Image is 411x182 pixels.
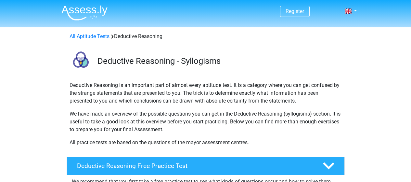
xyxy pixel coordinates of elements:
[70,139,342,147] p: All practice tests are based on the questions of the mayor assessment centres.
[70,81,342,105] p: Deductive Reasoning is an important part of almost every aptitude test. It is a category where yo...
[286,8,304,14] a: Register
[67,33,344,40] div: Deductive Reasoning
[70,110,342,133] p: We have made an overview of the possible questions you can get in the Deductive Reasoning (syllog...
[61,5,108,21] img: Assessly
[77,162,312,170] h4: Deductive Reasoning Free Practice Test
[67,48,95,76] img: deductive reasoning
[64,157,347,175] a: Deductive Reasoning Free Practice Test
[70,33,109,39] a: All Aptitude Tests
[97,56,340,66] h3: Deductive Reasoning - Syllogisms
